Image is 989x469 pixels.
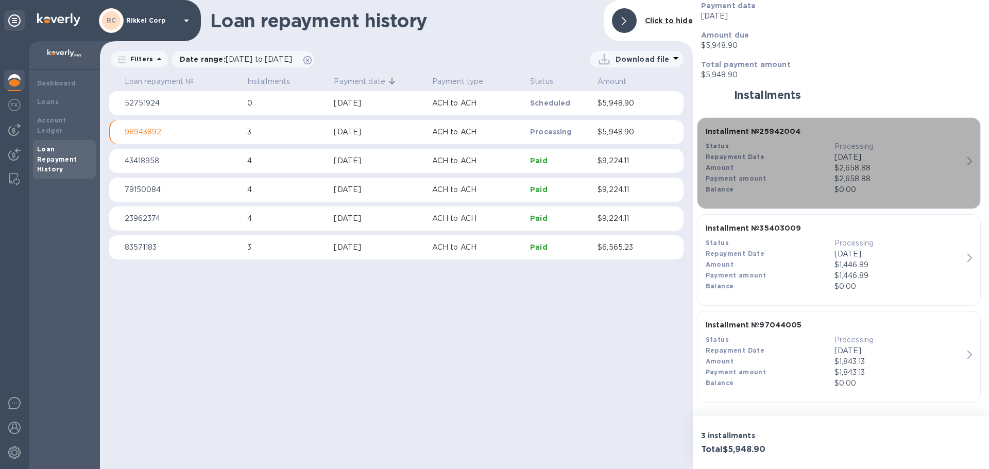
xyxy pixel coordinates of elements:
[247,184,326,195] p: 4
[530,184,589,195] p: Paid
[125,76,208,87] span: Loan repayment №
[706,153,765,161] b: Repayment Date
[697,117,981,209] button: Installment №25942004StatusProcessingRepayment Date[DATE]Amount$2,658.88Payment amount$2,658.88Ba...
[247,98,326,109] p: 0
[125,127,239,137] p: 98943892
[125,213,239,224] p: 23962374
[180,54,297,64] p: Date range :
[432,184,522,195] p: ACH to ACH
[334,76,399,87] span: Payment date
[125,242,239,253] p: 83571183
[701,70,981,80] p: $5,948.90
[247,127,326,137] p: 3
[37,98,59,106] b: Loans
[706,127,801,135] b: Installment № 25942004
[530,127,589,137] p: Processing
[706,142,729,150] b: Status
[334,76,385,87] p: Payment date
[125,98,239,109] p: 52751924
[701,445,837,455] h3: Total $5,948.90
[247,155,326,166] p: 4
[432,98,522,109] p: ACH to ACH
[834,141,963,152] p: Processing
[834,367,963,378] p: $1,843.13
[706,260,734,268] b: Amount
[706,250,765,257] b: Repayment Date
[834,184,963,195] p: $0.00
[706,224,802,232] b: Installment № 35403009
[706,368,766,376] b: Payment amount
[734,89,801,101] h2: Installments
[126,17,178,24] p: Rikkel Corp
[598,98,657,109] p: $5,948.90
[834,259,963,270] div: $1,446.89
[247,213,326,224] p: 4
[247,76,304,87] span: Installments
[107,16,116,24] b: RC
[125,184,239,195] p: 79150084
[706,357,734,365] b: Amount
[226,55,292,63] span: [DATE] to [DATE]
[834,163,963,173] div: $2,658.88
[598,155,657,166] p: $9,224.11
[334,213,423,224] div: [DATE]
[530,76,553,87] p: Status
[432,155,522,166] p: ACH to ACH
[706,321,802,329] b: Installment № 97044005
[334,127,423,137] div: [DATE]
[37,116,66,134] b: Account Ledger
[706,336,729,343] b: Status
[645,16,693,25] b: Click to hide
[701,40,981,51] p: $5,948.90
[172,51,314,67] div: Date range:[DATE] to [DATE]
[598,76,640,87] span: Amount
[530,76,567,87] span: Status
[334,242,423,253] div: [DATE]
[432,127,522,137] p: ACH to ACH
[530,242,589,252] p: Paid
[126,55,153,63] p: Filters
[706,164,734,171] b: Amount
[432,76,484,87] p: Payment type
[432,213,522,224] p: ACH to ACH
[834,270,963,281] p: $1,446.89
[37,79,76,87] b: Dashboard
[697,311,981,403] button: Installment №97044005StatusProcessingRepayment Date[DATE]Amount$1,843.13Payment amount$1,843.13Ba...
[834,238,963,249] p: Processing
[530,213,589,223] p: Paid
[37,145,77,173] b: Loan Repayment History
[432,76,497,87] span: Payment type
[701,430,837,441] p: 3 installments
[598,213,657,224] p: $9,224.11
[598,242,657,253] p: $6,565.23
[432,242,522,253] p: ACH to ACH
[701,60,791,68] b: Total payment amount
[334,98,423,109] div: [DATE]
[247,242,326,253] p: 3
[697,214,981,306] button: Installment №35403009StatusProcessingRepayment Date[DATE]Amount$1,446.89Payment amount$1,446.89Ba...
[125,76,194,87] p: Loan repayment №
[834,173,963,184] p: $2,658.88
[706,379,734,387] b: Balance
[530,98,589,108] p: Scheduled
[706,282,734,290] b: Balance
[125,155,239,166] p: 43418958
[4,10,25,31] div: Unpin categories
[334,155,423,166] div: [DATE]
[701,11,981,22] p: [DATE]
[701,31,749,39] b: Amount due
[834,249,963,259] p: [DATE]
[37,13,80,26] img: Logo
[701,2,756,10] b: Payment date
[834,356,963,367] div: $1,843.13
[598,76,626,87] p: Amount
[706,175,766,182] b: Payment amount
[616,54,670,64] p: Download file
[834,345,963,356] p: [DATE]
[706,239,729,247] b: Status
[530,155,589,166] p: Paid
[834,335,963,345] p: Processing
[210,10,595,31] h1: Loan repayment history
[834,378,963,389] p: $0.00
[706,185,734,193] b: Balance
